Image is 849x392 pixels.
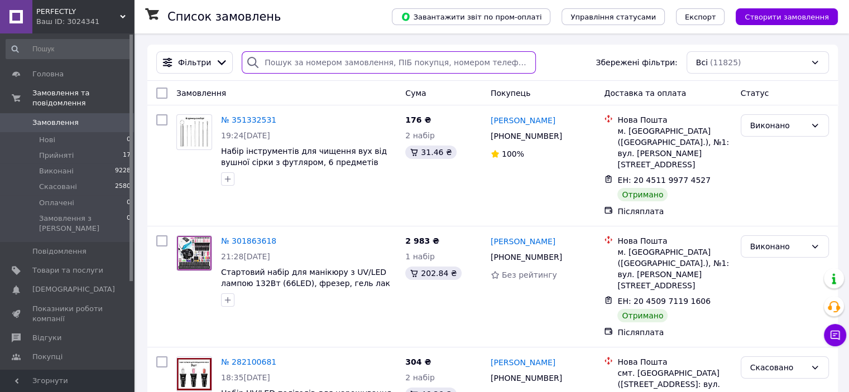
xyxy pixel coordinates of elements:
span: Замовлення [176,89,226,98]
span: Покупці [32,352,63,362]
span: Фільтри [178,57,211,68]
a: № 351332531 [221,115,276,124]
span: Доставка та оплата [604,89,686,98]
a: № 301863618 [221,236,276,245]
span: Виконані [39,166,74,176]
span: [PHONE_NUMBER] [491,374,562,383]
span: Замовлення та повідомлення [32,88,134,108]
span: Без рейтингу [502,270,557,279]
span: Головна [32,69,64,79]
span: ЕН: 20 4509 7119 1606 [617,297,711,306]
span: ЕН: 20 4511 9977 4527 [617,176,711,185]
span: Скасовані [39,182,77,192]
span: Замовлення з [PERSON_NAME] [39,214,127,234]
span: Експорт [685,13,716,21]
div: Виконано [750,240,806,253]
img: Фото товару [177,236,212,270]
span: Створити замовлення [745,13,829,21]
img: Фото товару [177,117,212,148]
a: Створити замовлення [725,12,838,21]
span: 9228 [115,166,131,176]
span: Прийняті [39,151,74,161]
div: Нова Пошта [617,356,731,367]
span: Всі [696,57,708,68]
h1: Список замовлень [167,10,281,23]
span: Завантажити звіт по пром-оплаті [401,12,541,22]
span: Показники роботи компанії [32,304,103,324]
button: Чат з покупцем [824,324,846,346]
button: Управління статусами [562,8,665,25]
span: 2580 [115,182,131,192]
a: Фото товару [176,235,212,271]
span: 2 набір [405,373,435,382]
span: Cума [405,89,426,98]
a: Набір інструментів для чищення вух від вушної сірки з футляром, 6 предметів [221,147,387,167]
a: [PERSON_NAME] [491,115,555,126]
div: Ваш ID: 3024341 [36,17,134,27]
span: 0 [127,198,131,208]
div: Отримано [617,188,668,201]
div: м. [GEOGRAPHIC_DATA] ([GEOGRAPHIC_DATA].), №1: вул. [PERSON_NAME][STREET_ADDRESS] [617,246,731,291]
a: Фото товару [176,356,212,392]
div: Нова Пошта [617,114,731,125]
span: Відгуки [32,333,61,343]
a: Стартовий набір для манікюру з UV/LED лампою 132Вт (66LED), фрезер, гель лак 18шт, полігелі 9шт т... [221,268,390,299]
a: № 282100681 [221,357,276,366]
span: 0 [127,214,131,234]
span: Оплачені [39,198,74,208]
img: Фото товару [177,358,212,391]
input: Пошук [6,39,132,59]
div: 31.46 ₴ [405,146,456,159]
span: 21:28[DATE] [221,252,270,261]
span: 100% [502,149,524,158]
span: PERFECTLY [36,7,120,17]
div: Післяплата [617,206,731,217]
a: [PERSON_NAME] [491,357,555,368]
span: [PHONE_NUMBER] [491,253,562,262]
a: [PERSON_NAME] [491,236,555,247]
input: Пошук за номером замовлення, ПІБ покупця, номером телефону, Email, номером накладної [242,51,536,74]
div: Нова Пошта [617,235,731,246]
span: 18:35[DATE] [221,373,270,382]
span: 1 набір [405,252,435,261]
span: 17 [123,151,131,161]
span: Повідомлення [32,246,87,257]
button: Створити замовлення [736,8,838,25]
div: Скасовано [750,361,806,374]
div: Отримано [617,309,668,322]
div: 202.84 ₴ [405,267,461,280]
span: 304 ₴ [405,357,431,366]
span: Статус [741,89,769,98]
span: 2 набір [405,131,435,140]
span: [PHONE_NUMBER] [491,132,562,141]
span: Збережені фільтри: [596,57,677,68]
button: Експорт [676,8,725,25]
span: 0 [127,135,131,145]
span: Замовлення [32,118,79,128]
span: Покупець [491,89,530,98]
div: м. [GEOGRAPHIC_DATA] ([GEOGRAPHIC_DATA].), №1: вул. [PERSON_NAME][STREET_ADDRESS] [617,125,731,170]
span: 19:24[DATE] [221,131,270,140]
span: Управління статусами [570,13,656,21]
span: Нові [39,135,55,145]
button: Завантажити звіт по пром-оплаті [392,8,550,25]
span: 2 983 ₴ [405,236,439,245]
span: [DEMOGRAPHIC_DATA] [32,284,115,294]
span: (11825) [710,58,741,67]
span: Товари та послуги [32,265,103,275]
span: 176 ₴ [405,115,431,124]
div: Післяплата [617,327,731,338]
a: Фото товару [176,114,212,150]
div: Виконано [750,119,806,132]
